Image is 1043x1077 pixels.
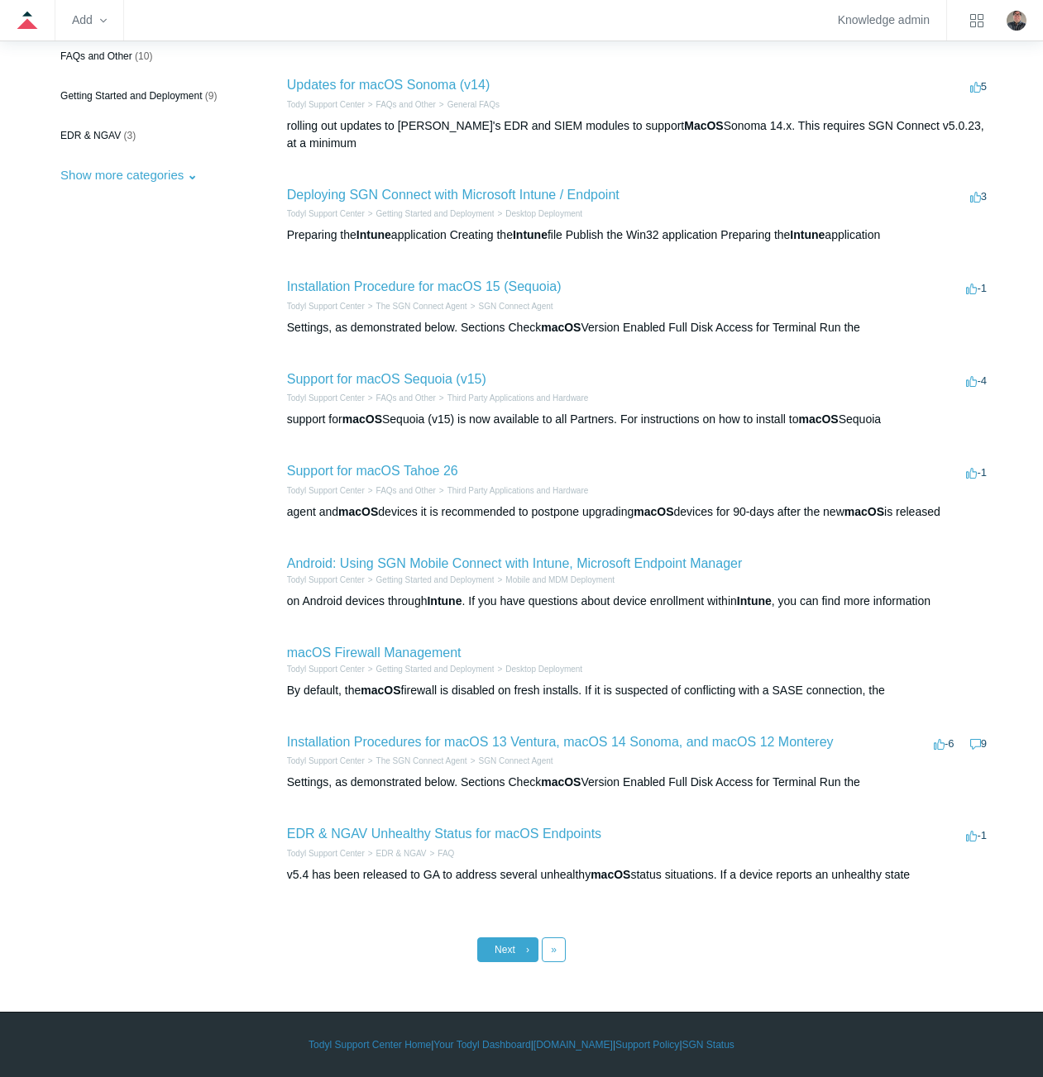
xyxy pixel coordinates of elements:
[365,484,436,497] li: FAQs and Other
[287,207,365,220] li: Todyl Support Center
[365,300,467,312] li: The SGN Connect Agent
[287,682,991,699] div: By default, the firewall is disabled on fresh installs. If it is suspected of conflicting with a ...
[1007,11,1026,31] zd-hc-trigger: Click your profile icon to open the profile menu
[427,594,462,608] em: Intune
[287,665,365,674] a: Todyl Support Center
[287,503,991,521] div: agent and devices it is recommended to postpone upgrading devices for 90-days after the new is re...
[72,16,107,25] zd-hc-trigger: Add
[287,575,365,584] a: Todyl Support Center
[135,50,152,62] span: (10)
[342,412,382,426] em: macOS
[376,100,436,109] a: FAQs and Other
[287,209,365,218] a: Todyl Support Center
[477,937,538,962] a: Next
[338,505,378,518] em: macOS
[790,228,825,241] em: Intune
[438,849,454,858] a: FAQ
[287,188,620,202] a: Deploying SGN Connect with Microsoft Intune / Endpoint
[287,411,991,428] div: support for Sequoia (v15) is now available to all Partners. For instructions on how to install to...
[287,827,601,841] a: EDR & NGAV Unhealthy Status for macOS Endpoints
[376,849,427,858] a: EDR & NGAV
[60,90,202,102] span: Getting Started and Deployment
[365,98,436,111] li: FAQs and Other
[287,574,365,586] li: Todyl Support Center
[52,1037,991,1052] div: | | | |
[615,1037,679,1052] a: Support Policy
[376,575,495,584] a: Getting Started and Deployment
[505,209,582,218] a: Desktop Deployment
[287,646,462,660] a: macOS Firewall Management
[447,100,500,109] a: General FAQs
[591,868,630,881] em: macOS
[376,209,495,218] a: Getting Started and Deployment
[467,300,553,312] li: SGN Connect Agent
[436,484,588,497] li: Third Party Applications and Hardware
[287,486,365,495] a: Todyl Support Center
[365,847,427,860] li: EDR & NGAV
[365,392,436,404] li: FAQs and Other
[287,98,365,111] li: Todyl Support Center
[494,207,582,220] li: Desktop Deployment
[436,392,588,404] li: Third Party Applications and Hardware
[495,944,515,955] span: Next
[52,120,240,151] a: EDR & NGAV (3)
[60,50,132,62] span: FAQs and Other
[287,279,562,293] a: Installation Procedure for macOS 15 (Sequoia)
[287,866,991,884] div: v5.4 has been released to GA to address several unhealthy status situations. If a device reports ...
[287,556,743,570] a: Android: Using SGN Mobile Connect with Intune, Microsoft Endpoint Manager
[1007,11,1026,31] img: user avatar
[287,484,365,497] li: Todyl Support Center
[376,393,436,403] a: FAQs and Other
[287,302,365,311] a: Todyl Support Center
[966,374,987,387] span: -4
[287,392,365,404] li: Todyl Support Center
[356,228,391,241] em: Intune
[970,737,987,750] span: 9
[287,847,365,860] li: Todyl Support Center
[287,663,365,675] li: Todyl Support Center
[287,226,991,244] div: Preparing the application Creating the file Publish the Win32 application Preparing the application
[526,944,529,955] span: ›
[287,78,490,92] a: Updates for macOS Sonoma (v14)
[124,130,136,141] span: (3)
[309,1037,431,1052] a: Todyl Support Center Home
[376,302,467,311] a: The SGN Connect Agent
[287,755,365,767] li: Todyl Support Center
[966,466,987,479] span: -1
[365,574,495,586] li: Getting Started and Deployment
[60,130,121,141] span: EDR & NGAV
[494,574,615,586] li: Mobile and MDM Deployment
[287,849,365,858] a: Todyl Support Center
[505,575,615,584] a: Mobile and MDM Deployment
[52,160,206,190] button: Show more categories
[634,505,673,518] em: macOS
[970,80,987,93] span: 5
[447,486,589,495] a: Third Party Applications and Hardware
[541,321,581,334] em: macOS
[376,756,467,765] a: The SGN Connect Agent
[966,282,987,294] span: -1
[737,594,772,608] em: Intune
[287,300,365,312] li: Todyl Support Center
[365,663,495,675] li: Getting Started and Deployment
[287,393,365,403] a: Todyl Support Center
[287,319,991,336] div: Settings, as demonstrated below. Sections Check Version Enabled Full Disk Access for Terminal Run...
[427,847,455,860] li: FAQ
[287,372,486,386] a: Support for macOS Sequoia (v15)
[970,190,987,203] span: 3
[287,100,365,109] a: Todyl Support Center
[682,1037,734,1052] a: SGN Status
[205,90,218,102] span: (9)
[479,302,553,311] a: SGN Connect Agent
[365,207,495,220] li: Getting Started and Deployment
[551,944,557,955] span: »
[479,756,553,765] a: SGN Connect Agent
[287,593,991,610] div: on Android devices through . If you have questions about device enrollment within , you can find ...
[447,393,589,403] a: Third Party Applications and Hardware
[844,505,884,518] em: macOS
[505,665,582,674] a: Desktop Deployment
[287,464,458,478] a: Support for macOS Tahoe 26
[467,755,553,767] li: SGN Connect Agent
[541,775,581,789] em: macOS
[365,755,467,767] li: The SGN Connect Agent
